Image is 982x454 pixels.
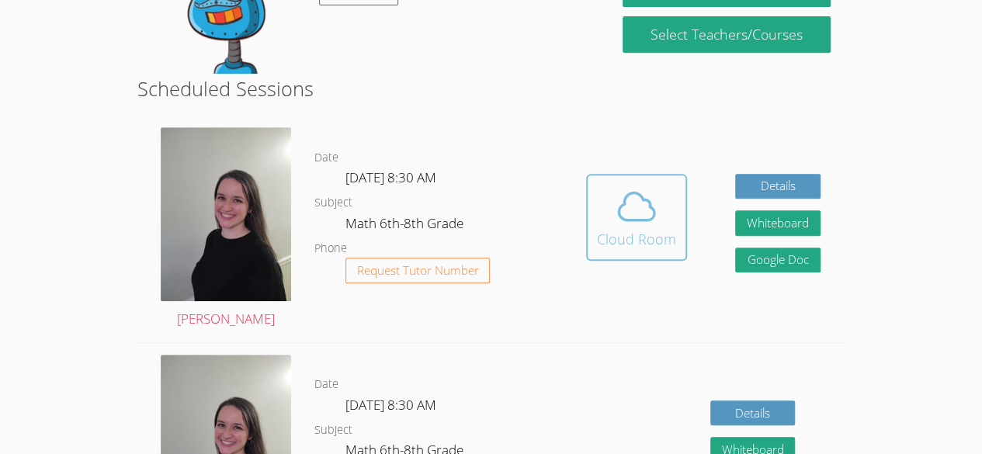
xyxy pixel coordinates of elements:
dt: Phone [314,239,347,258]
dt: Subject [314,193,352,213]
a: Select Teachers/Courses [623,16,830,53]
span: [DATE] 8:30 AM [345,396,436,414]
img: avatar.png [161,127,291,301]
a: Google Doc [735,248,821,273]
a: Details [735,174,821,199]
a: [PERSON_NAME] [161,127,291,330]
h2: Scheduled Sessions [137,74,845,103]
button: Cloud Room [586,174,687,261]
dt: Date [314,148,338,168]
div: Cloud Room [597,228,676,250]
button: Request Tutor Number [345,258,491,283]
dt: Subject [314,421,352,440]
span: Request Tutor Number [357,265,479,276]
span: [DATE] 8:30 AM [345,168,436,186]
dd: Math 6th-8th Grade [345,213,467,239]
a: Details [710,400,796,426]
button: Whiteboard [735,210,821,236]
dt: Date [314,375,338,394]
